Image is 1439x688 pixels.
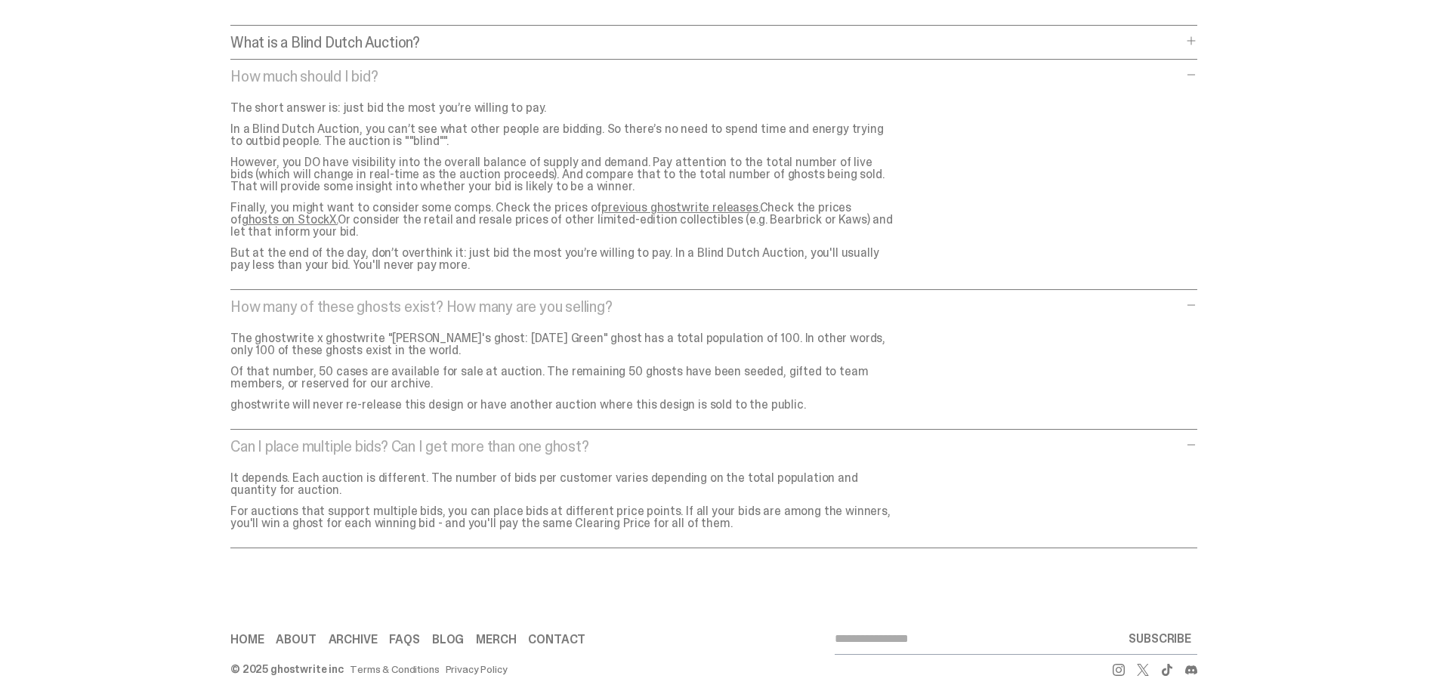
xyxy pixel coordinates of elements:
p: It depends. Each auction is different. The number of bids per customer varies depending on the to... [230,472,895,496]
p: For auctions that support multiple bids, you can place bids at different price points. If all you... [230,505,895,529]
a: About [276,634,316,646]
a: Terms & Conditions [350,664,439,674]
a: FAQs [389,634,419,646]
p: Can I place multiple bids? Can I get more than one ghost? [230,439,1182,454]
div: © 2025 ghostwrite inc [230,664,344,674]
a: previous ghostwrite releases. [601,199,759,215]
a: Privacy Policy [446,664,508,674]
p: In a Blind Dutch Auction, you can’t see what other people are bidding. So there’s no need to spen... [230,123,895,147]
p: But at the end of the day, don’t overthink it: just bid the most you’re willing to pay. In a Blin... [230,247,895,271]
a: Contact [528,634,585,646]
button: SUBSCRIBE [1122,624,1197,654]
p: Of that number, 50 cases are available for sale at auction. The remaining 50 ghosts have been see... [230,366,895,390]
p: ghostwrite will never re-release this design or have another auction where this design is sold to... [230,399,895,411]
p: The short answer is: just bid the most you’re willing to pay. [230,102,895,114]
p: How many of these ghosts exist? How many are you selling? [230,299,1182,314]
p: What is a Blind Dutch Auction? [230,35,1182,50]
a: Archive [329,634,378,646]
p: How much should I bid? [230,69,1182,84]
p: However, you DO have visibility into the overall balance of supply and demand. Pay attention to t... [230,156,895,193]
a: Merch [476,634,516,646]
a: Home [230,634,264,646]
a: Blog [432,634,464,646]
p: The ghostwrite x ghostwrite "[PERSON_NAME]'s ghost: [DATE] Green" ghost has a total population of... [230,332,895,356]
p: Finally, you might want to consider some comps. Check the prices of Check the prices of Or consid... [230,202,895,238]
a: ghosts on StockX. [242,211,338,227]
